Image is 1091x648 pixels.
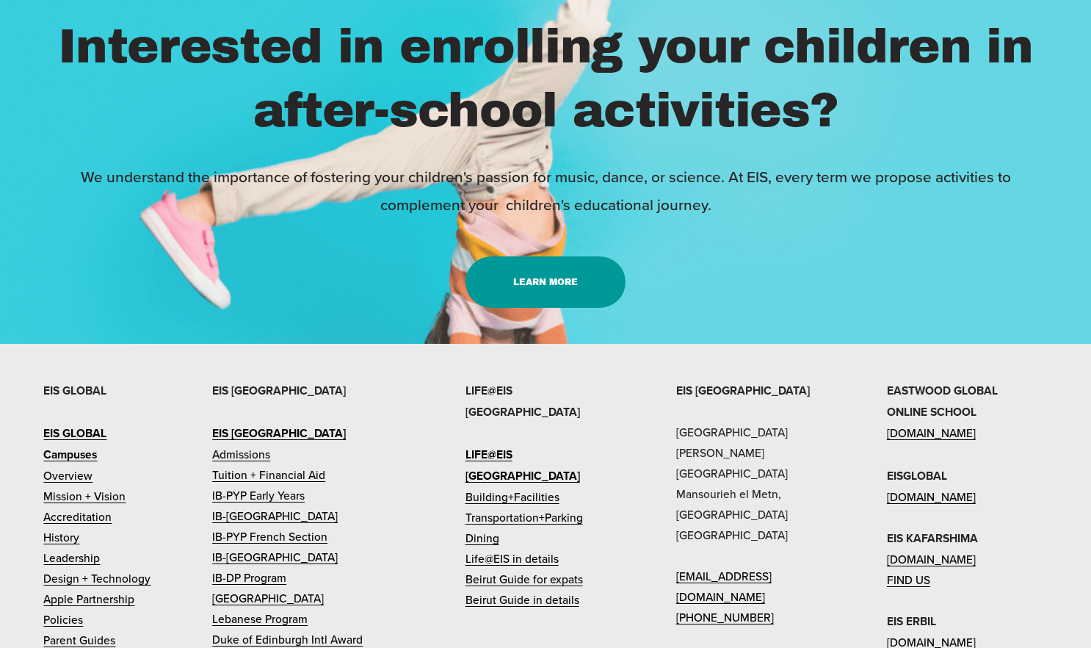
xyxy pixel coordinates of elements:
[43,425,106,442] strong: EIS GLOBAL
[212,485,305,505] a: IB-PYP Early Years
[465,569,583,589] a: Beirut Guide for expats
[212,505,338,526] a: IB-[GEOGRAPHIC_DATA]
[43,444,97,465] a: Campuses
[212,526,327,547] a: IB-PYP French Section
[465,528,499,548] a: Dining
[43,547,100,568] a: Leadership
[43,568,151,588] a: Design + Technology
[887,486,976,507] a: [DOMAIN_NAME]
[43,506,112,527] a: Accreditation
[465,256,626,308] a: Learn more
[465,446,580,484] strong: LIFE@EIS [GEOGRAPHIC_DATA]
[465,589,579,610] a: Beirut Guide in details
[465,444,626,486] a: LIFE@EIS [GEOGRAPHIC_DATA]
[212,444,270,464] a: Admissions
[212,382,346,399] strong: EIS [GEOGRAPHIC_DATA]
[465,382,580,420] strong: LIFE@EIS [GEOGRAPHIC_DATA]
[212,425,346,442] strong: EIS [GEOGRAPHIC_DATA]
[212,567,286,588] a: IB-DP Program
[465,507,583,528] a: Transportation+Parking
[43,446,97,463] strong: Campuses
[212,422,346,444] a: EIS [GEOGRAPHIC_DATA]
[887,422,976,443] a: [DOMAIN_NAME]
[43,163,1047,218] p: We understand the importance of fostering your children's passion for music, dance, or science. A...
[43,422,106,444] a: EIS GLOBAL
[887,549,976,569] a: [DOMAIN_NAME]
[212,608,308,629] a: Lebanese Program
[43,486,126,506] a: Mission + Vision
[676,566,837,607] a: [EMAIL_ADDRESS][DOMAIN_NAME]
[887,467,947,484] strong: EISGLOBAL
[465,486,559,507] a: Building+Facilities
[43,15,1047,142] h2: Interested in enrolling your children in after-school activities?
[212,547,338,567] a: IB-[GEOGRAPHIC_DATA]
[676,382,810,399] strong: EIS [GEOGRAPHIC_DATA]
[212,588,324,608] a: [GEOGRAPHIC_DATA]
[43,465,93,486] a: Overview
[676,607,774,627] a: [PHONE_NUMBER]
[465,548,559,569] a: Life@EIS in details
[887,613,936,630] strong: EIS ERBIL
[887,382,998,420] strong: EASTWOOD GLOBAL ONLINE SCHOOL
[43,382,106,399] strong: EIS GLOBAL
[887,569,930,590] a: FIND US
[212,464,325,485] a: Tuition + Financial Aid
[43,609,83,630] a: Policies
[887,530,978,547] strong: EIS KAFARSHIMA
[43,527,79,547] a: History
[43,588,134,609] a: Apple Partnership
